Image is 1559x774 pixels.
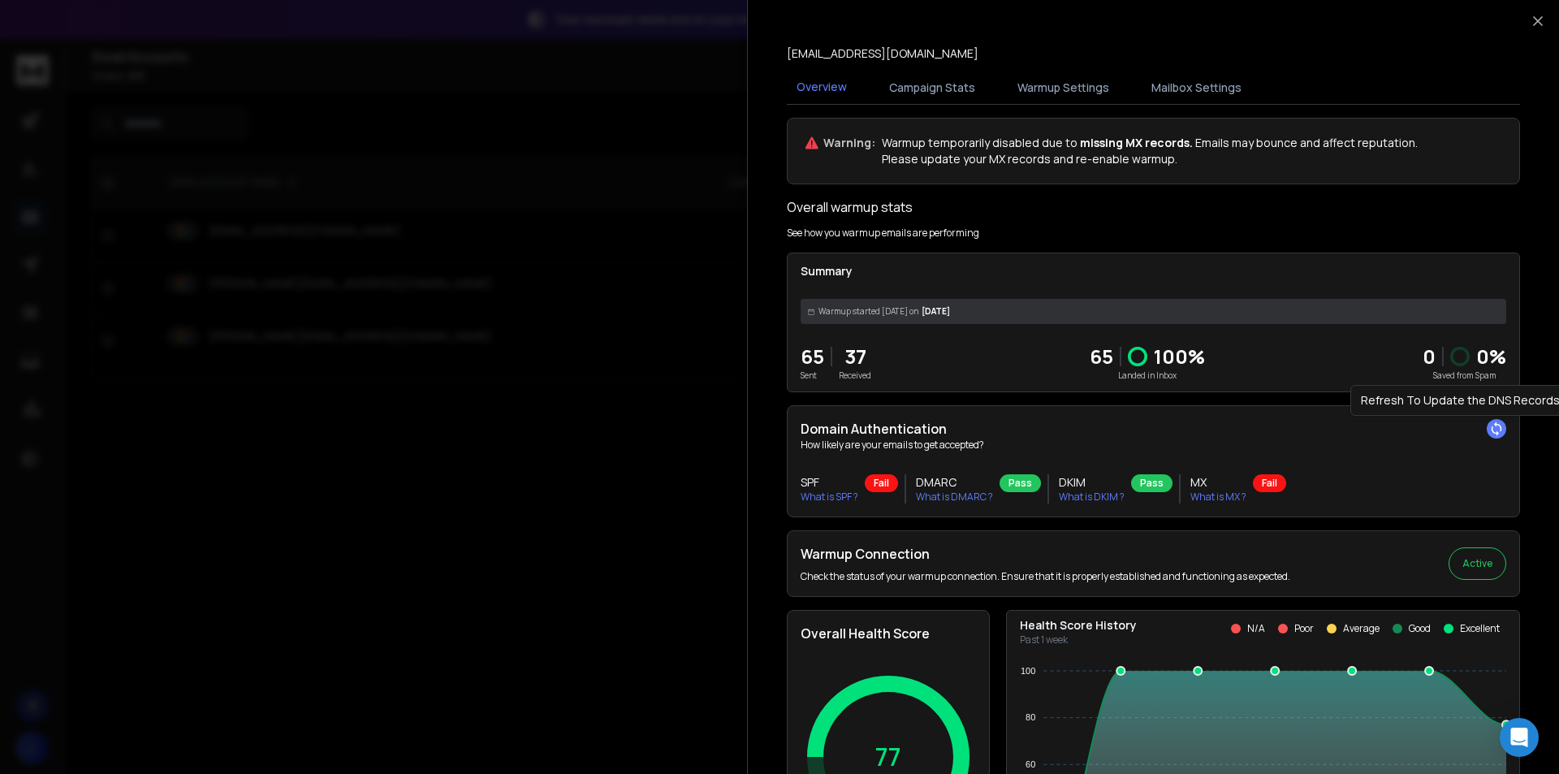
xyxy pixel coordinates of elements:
p: 65 [1090,344,1113,370]
div: Pass [1000,474,1041,492]
div: Fail [865,474,898,492]
p: Received [839,370,871,382]
p: Warmup temporarily disabled due to Emails may bounce and affect reputation. Please update your MX... [882,135,1418,167]
p: 100 % [1154,344,1205,370]
p: Average [1343,622,1380,635]
tspan: 80 [1026,712,1035,722]
p: Past 1 week [1020,633,1137,646]
div: Fail [1253,474,1286,492]
p: 37 [839,344,871,370]
p: See how you warmup emails are performing [787,227,979,240]
h2: Domain Authentication [801,419,1506,439]
p: What is DKIM ? [1059,491,1125,504]
p: 0 % [1476,344,1506,370]
p: 77 [875,742,901,772]
button: Active [1449,547,1506,580]
button: Campaign Stats [879,70,985,106]
h3: DMARC [916,474,993,491]
p: Poor [1294,622,1314,635]
p: What is SPF ? [801,491,858,504]
p: Good [1409,622,1431,635]
div: [DATE] [801,299,1506,324]
p: Check the status of your warmup connection. Ensure that it is properly established and functionin... [801,570,1290,583]
button: Mailbox Settings [1142,70,1251,106]
p: How likely are your emails to get accepted? [801,439,1506,452]
span: missing MX records. [1077,135,1193,150]
p: What is DMARC ? [916,491,993,504]
span: Warmup started [DATE] on [818,305,918,318]
button: Warmup Settings [1008,70,1119,106]
p: Summary [801,263,1506,279]
h3: MX [1190,474,1246,491]
h2: Overall Health Score [801,624,976,643]
div: Open Intercom Messenger [1500,718,1539,757]
tspan: 60 [1026,759,1035,769]
tspan: 100 [1021,666,1035,676]
p: Excellent [1460,622,1500,635]
p: Sent [801,370,824,382]
p: N/A [1247,622,1265,635]
h3: DKIM [1059,474,1125,491]
p: What is MX ? [1190,491,1246,504]
p: Health Score History [1020,617,1137,633]
p: [EMAIL_ADDRESS][DOMAIN_NAME] [787,45,978,62]
strong: 0 [1423,343,1436,370]
h2: Warmup Connection [801,544,1290,564]
div: Pass [1131,474,1172,492]
p: Warning: [823,135,875,151]
h1: Overall warmup stats [787,197,913,217]
p: Landed in Inbox [1090,370,1205,382]
p: 65 [801,344,824,370]
button: Overview [787,69,857,106]
p: Saved from Spam [1423,370,1506,382]
h3: SPF [801,474,858,491]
